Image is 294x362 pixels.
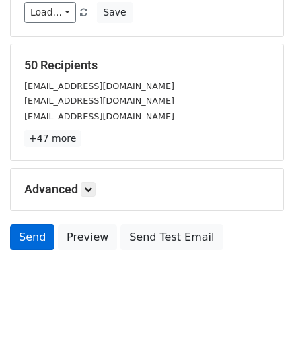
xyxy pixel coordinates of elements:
[24,81,174,91] small: [EMAIL_ADDRESS][DOMAIN_NAME]
[24,111,174,121] small: [EMAIL_ADDRESS][DOMAIN_NAME]
[10,224,54,250] a: Send
[24,96,174,106] small: [EMAIL_ADDRESS][DOMAIN_NAME]
[120,224,223,250] a: Send Test Email
[227,297,294,362] iframe: Chat Widget
[24,2,76,23] a: Load...
[24,182,270,197] h5: Advanced
[24,130,81,147] a: +47 more
[97,2,132,23] button: Save
[24,58,270,73] h5: 50 Recipients
[58,224,117,250] a: Preview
